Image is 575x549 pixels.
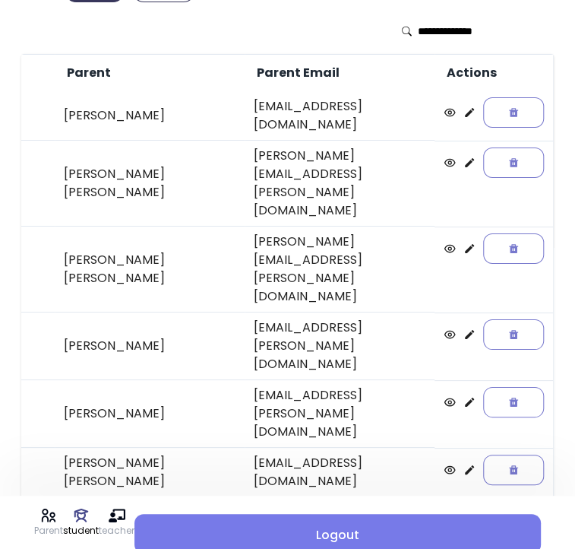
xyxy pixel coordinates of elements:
[63,507,99,538] a: student
[245,448,434,497] td: [EMAIL_ADDRESS][DOMAIN_NAME]
[245,380,434,448] td: [EMAIL_ADDRESS][PERSON_NAME][DOMAIN_NAME]
[55,380,245,448] td: [PERSON_NAME]
[245,227,434,313] td: [PERSON_NAME][EMAIL_ADDRESS][PERSON_NAME][DOMAIN_NAME]
[64,64,111,82] span: Parent
[55,448,245,497] td: [PERSON_NAME] [PERSON_NAME]
[55,91,245,141] td: [PERSON_NAME]
[99,524,134,538] p: teacher
[55,227,245,313] td: [PERSON_NAME] [PERSON_NAME]
[99,507,134,538] a: teacher
[34,507,63,538] a: Parent
[444,64,497,82] span: Actions
[245,141,434,227] td: [PERSON_NAME][EMAIL_ADDRESS][PERSON_NAME][DOMAIN_NAME]
[63,524,99,538] p: student
[55,313,245,380] td: [PERSON_NAME]
[254,64,340,82] span: Parent Email
[34,524,63,538] p: Parent
[55,141,245,227] td: [PERSON_NAME] [PERSON_NAME]
[147,526,529,544] span: Logout
[245,91,434,141] td: [EMAIL_ADDRESS][DOMAIN_NAME]
[245,313,434,380] td: [EMAIL_ADDRESS][PERSON_NAME][DOMAIN_NAME]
